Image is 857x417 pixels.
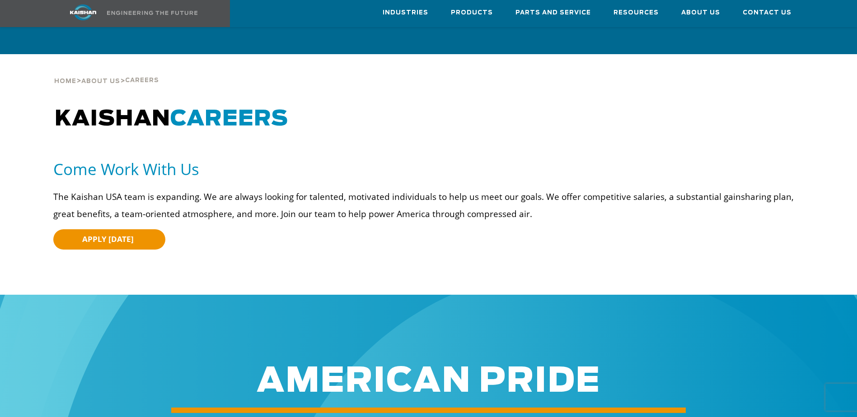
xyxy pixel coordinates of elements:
a: Products [451,0,493,25]
span: CAREERS [170,108,288,130]
span: Contact Us [743,8,791,18]
span: Home [54,79,76,84]
span: Parts and Service [515,8,591,18]
span: Industries [383,8,428,18]
a: About Us [681,0,720,25]
a: About Us [81,77,120,85]
p: The Kaishan USA team is expanding. We are always looking for talented, motivated individuals to h... [53,188,812,222]
span: About Us [81,79,120,84]
span: Resources [613,8,659,18]
img: kaishan logo [49,5,117,20]
div: > > [54,54,159,88]
span: KAISHAN [55,108,288,130]
a: Contact Us [743,0,791,25]
span: Careers [125,78,159,83]
a: Home [54,77,76,85]
a: Industries [383,0,428,25]
a: Resources [613,0,659,25]
img: Engineering the future [107,11,197,15]
a: APPLY [DATE] [53,229,165,250]
span: Products [451,8,493,18]
a: Parts and Service [515,0,591,25]
span: About Us [681,8,720,18]
h5: Come Work With Us [53,159,812,179]
span: APPLY [DATE] [82,234,134,244]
